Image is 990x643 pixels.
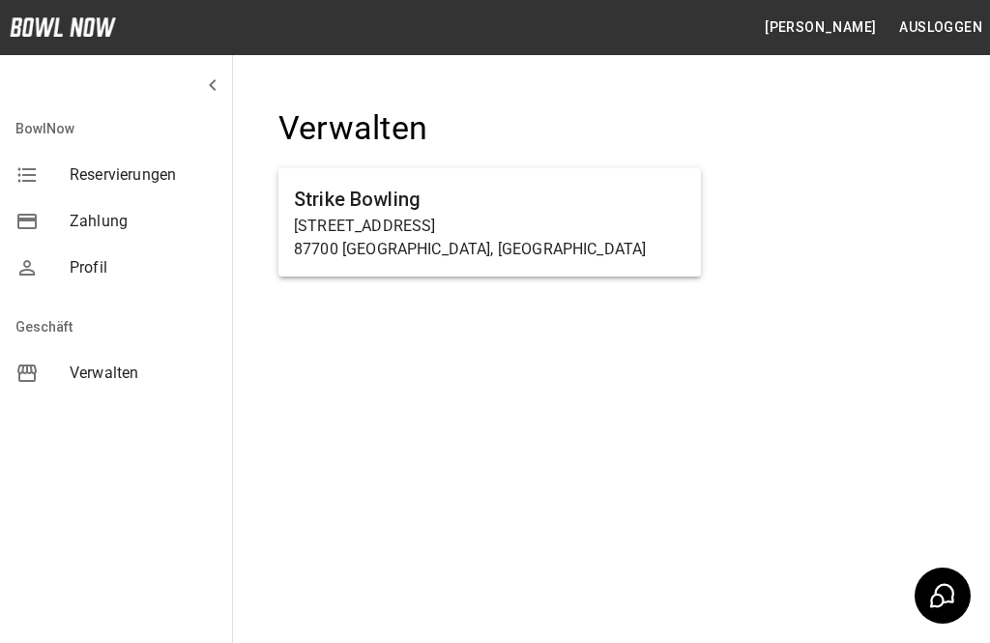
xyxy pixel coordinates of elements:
span: Profil [70,256,217,279]
p: 87700 [GEOGRAPHIC_DATA], [GEOGRAPHIC_DATA] [294,238,685,261]
span: Verwalten [70,362,217,385]
h6: Strike Bowling [294,184,685,215]
button: [PERSON_NAME] [757,10,884,45]
button: Ausloggen [891,10,990,45]
span: Zahlung [70,210,217,233]
h4: Verwalten [278,108,701,149]
span: Reservierungen [70,163,217,187]
p: [STREET_ADDRESS] [294,215,685,238]
img: logo [10,17,116,37]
